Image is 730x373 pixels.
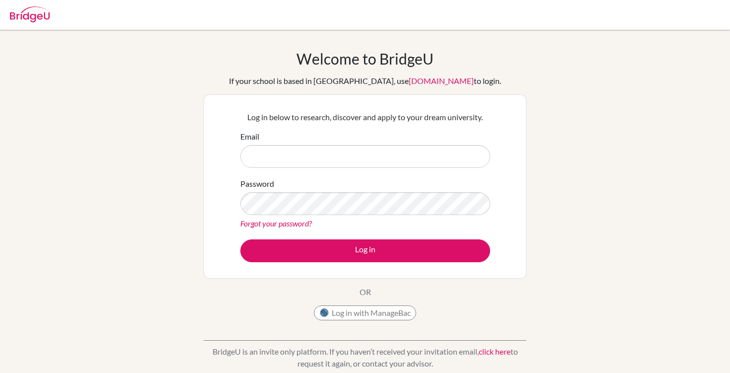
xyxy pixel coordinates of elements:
[240,111,490,123] p: Log in below to research, discover and apply to your dream university.
[229,75,501,87] div: If your school is based in [GEOGRAPHIC_DATA], use to login.
[10,6,50,22] img: Bridge-U
[240,219,312,228] a: Forgot your password?
[296,50,434,68] h1: Welcome to BridgeU
[240,178,274,190] label: Password
[409,76,474,85] a: [DOMAIN_NAME]
[314,305,416,320] button: Log in with ManageBac
[479,347,511,356] a: click here
[240,131,259,143] label: Email
[204,346,526,370] p: BridgeU is an invite only platform. If you haven’t received your invitation email, to request it ...
[360,286,371,298] p: OR
[240,239,490,262] button: Log in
